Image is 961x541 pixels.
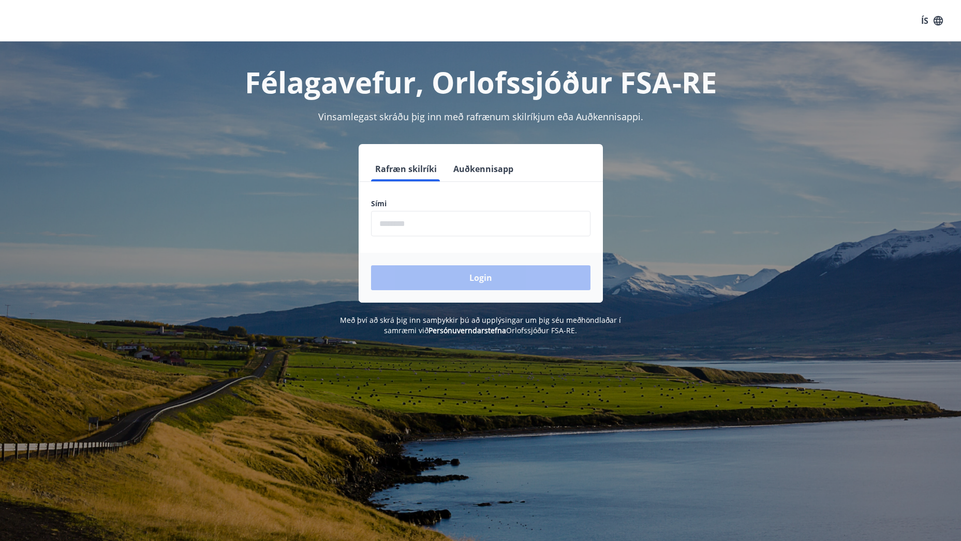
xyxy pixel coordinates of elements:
a: Persónuverndarstefna [428,325,506,335]
button: Auðkennisapp [449,156,518,181]
label: Sími [371,198,590,209]
span: Vinsamlegast skráðu þig inn með rafrænum skilríkjum eða Auðkennisappi. [318,110,643,123]
span: Með því að skrá þig inn samþykkir þú að upplýsingar um þig séu meðhöndlaðar í samræmi við Orlofss... [340,315,621,335]
h1: Félagavefur, Orlofssjóður FSA-RE [121,62,841,102]
button: Rafræn skilríki [371,156,441,181]
button: ÍS [915,11,949,30]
